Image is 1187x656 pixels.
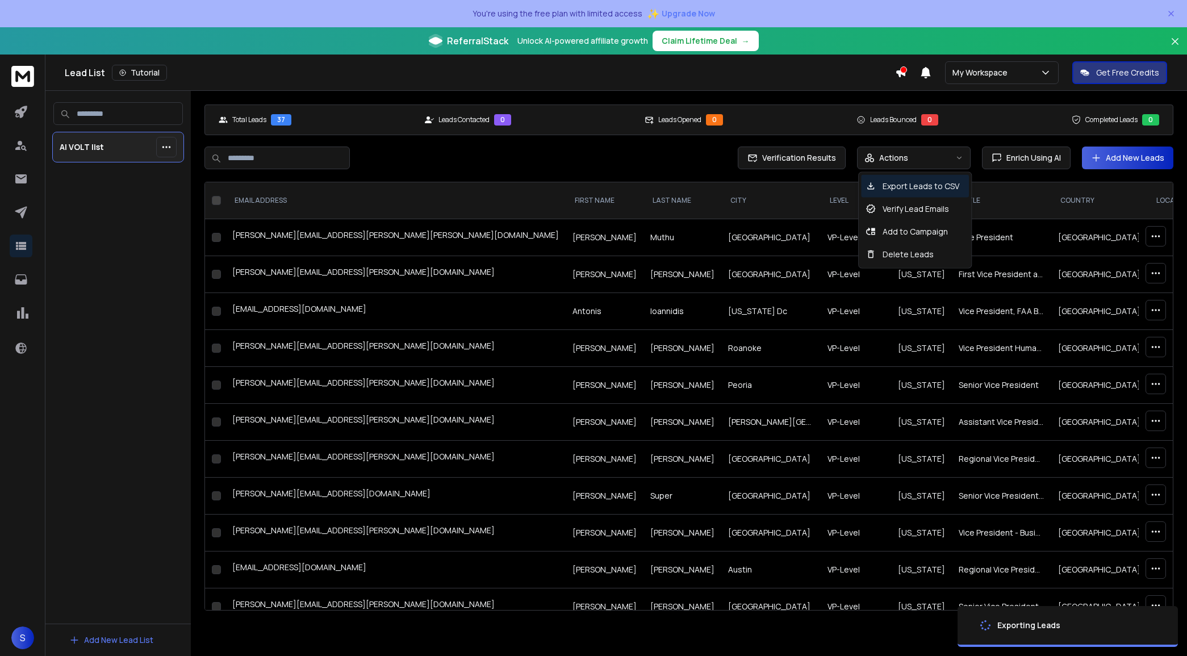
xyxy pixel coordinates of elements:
button: Claim Lifetime Deal→ [653,31,759,51]
td: VP-Level [821,404,891,441]
td: [PERSON_NAME] [643,367,721,404]
p: You're using the free plan with limited access [473,8,642,19]
p: AI VOLT list [60,141,104,153]
p: Delete Leads [880,246,936,262]
td: [GEOGRAPHIC_DATA] [1051,478,1147,515]
div: [PERSON_NAME][EMAIL_ADDRESS][DOMAIN_NAME] [232,488,559,504]
td: [GEOGRAPHIC_DATA] [721,588,821,625]
th: city [721,182,821,219]
p: Total Leads [232,115,266,124]
p: My Workspace [952,67,1012,78]
span: ReferralStack [447,34,508,48]
td: [GEOGRAPHIC_DATA] [1051,219,1147,256]
td: [US_STATE] [891,478,952,515]
td: [GEOGRAPHIC_DATA] [721,515,821,551]
td: [GEOGRAPHIC_DATA] [1051,404,1147,441]
p: Completed Leads [1085,115,1138,124]
td: [US_STATE] [891,367,952,404]
td: [GEOGRAPHIC_DATA] [721,441,821,478]
td: [US_STATE] [891,551,952,588]
td: VP-Level [821,330,891,367]
td: [GEOGRAPHIC_DATA] [721,256,821,293]
td: Ioannidis [643,293,721,330]
td: [US_STATE] [891,515,952,551]
td: [GEOGRAPHIC_DATA] [1051,367,1147,404]
span: S [11,626,34,649]
td: [GEOGRAPHIC_DATA] [1051,293,1147,330]
td: Antonis [566,293,643,330]
td: Regional Vice President [952,441,1051,478]
p: Unlock AI-powered affiliate growth [517,35,648,47]
td: [US_STATE] [891,588,952,625]
button: Add New Leads [1082,147,1173,169]
td: Regional Vice President of Sales [952,551,1051,588]
td: [PERSON_NAME] [566,219,643,256]
div: Exporting Leads [997,620,1060,631]
div: [PERSON_NAME][EMAIL_ADDRESS][PERSON_NAME][DOMAIN_NAME] [232,266,559,282]
span: ✨ [647,6,659,22]
td: [PERSON_NAME] [566,367,643,404]
p: Get Free Credits [1096,67,1159,78]
div: [PERSON_NAME][EMAIL_ADDRESS][PERSON_NAME][DOMAIN_NAME] [232,451,559,467]
p: Verify Lead Emails [880,201,951,217]
td: Vice President - Business Analyst [952,515,1051,551]
td: [PERSON_NAME] [566,515,643,551]
td: [PERSON_NAME] [643,515,721,551]
button: Enrich Using AI [982,147,1071,169]
td: [GEOGRAPHIC_DATA] [1051,588,1147,625]
td: [US_STATE] [891,404,952,441]
button: Get Free Credits [1072,61,1167,84]
td: VP-Level [821,588,891,625]
td: [PERSON_NAME] [566,551,643,588]
th: FIRST NAME [566,182,643,219]
div: [EMAIL_ADDRESS][DOMAIN_NAME] [232,303,559,319]
td: [PERSON_NAME][GEOGRAPHIC_DATA] [721,404,821,441]
td: [US_STATE] [891,256,952,293]
td: [PERSON_NAME] [566,478,643,515]
td: [GEOGRAPHIC_DATA] [1051,551,1147,588]
th: country [1051,182,1147,219]
td: [PERSON_NAME] [566,256,643,293]
td: First Vice President and Senior Relationship Manager Commercial Banking [952,256,1051,293]
th: level [821,182,891,219]
td: [PERSON_NAME] [643,404,721,441]
td: [PERSON_NAME] [643,330,721,367]
td: Roanoke [721,330,821,367]
div: 0 [706,114,723,126]
td: Senior Vice President [952,367,1051,404]
td: Vice President [952,219,1051,256]
td: [GEOGRAPHIC_DATA] [1051,441,1147,478]
td: Assistant Vice President [952,404,1051,441]
td: VP-Level [821,256,891,293]
td: Muthu [643,219,721,256]
td: [GEOGRAPHIC_DATA] [721,478,821,515]
p: Export Leads to CSV [880,178,962,194]
div: [PERSON_NAME][EMAIL_ADDRESS][PERSON_NAME][DOMAIN_NAME] [232,525,559,541]
td: Peoria [721,367,821,404]
div: [EMAIL_ADDRESS][DOMAIN_NAME] [232,562,559,578]
button: ✨Upgrade Now [647,2,715,25]
td: [US_STATE] [891,330,952,367]
div: [PERSON_NAME][EMAIL_ADDRESS][PERSON_NAME][DOMAIN_NAME] [232,340,559,356]
td: Austin [721,551,821,588]
button: Verification Results [738,147,846,169]
div: [PERSON_NAME][EMAIL_ADDRESS][PERSON_NAME][DOMAIN_NAME] [232,377,559,393]
p: Add to Campaign [880,224,950,240]
button: Add New Lead List [60,629,162,651]
td: [GEOGRAPHIC_DATA] [721,219,821,256]
td: VP-Level [821,478,891,515]
button: Tutorial [112,65,167,81]
td: [PERSON_NAME] [566,588,643,625]
td: VP-Level [821,293,891,330]
div: 0 [1142,114,1159,126]
th: LAST NAME [643,182,721,219]
td: [US_STATE] [891,293,952,330]
th: EMAIL ADDRESS [225,182,566,219]
td: [PERSON_NAME] [643,256,721,293]
th: title [952,182,1051,219]
p: Leads Bounced [870,115,917,124]
td: [US_STATE] Dc [721,293,821,330]
button: Close banner [1168,34,1182,61]
td: Vice President Human Resources [952,330,1051,367]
